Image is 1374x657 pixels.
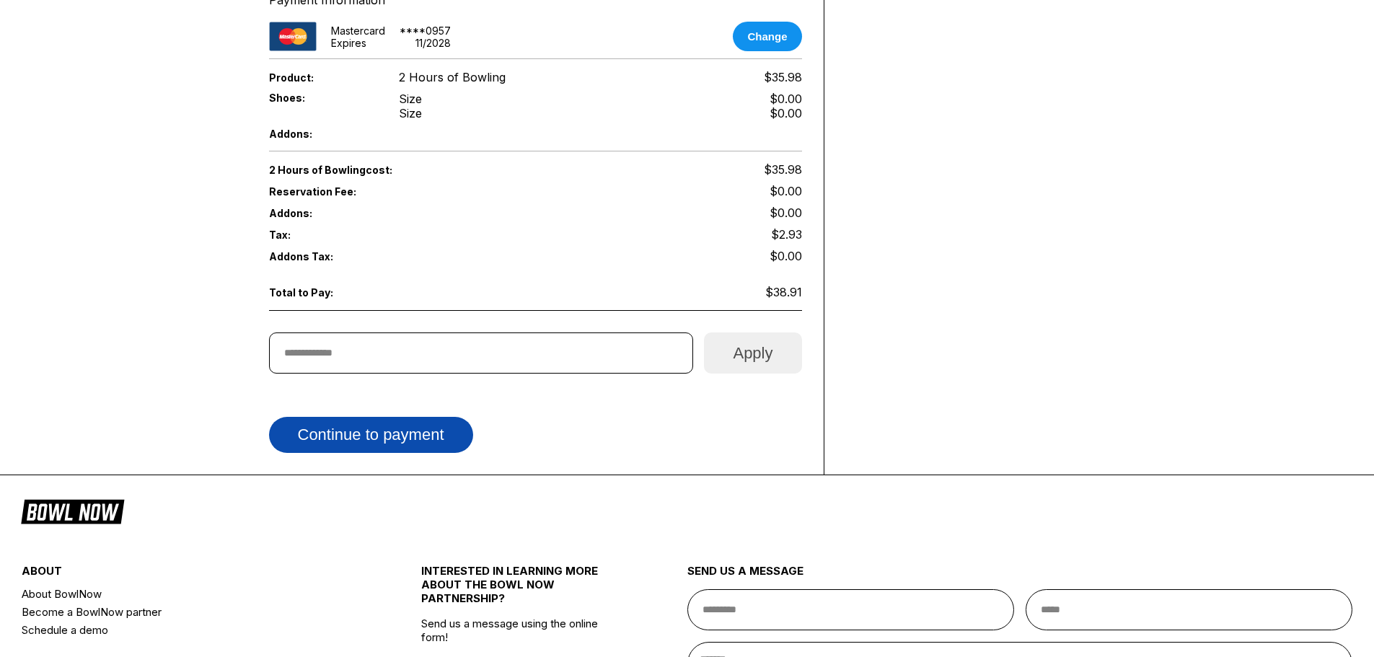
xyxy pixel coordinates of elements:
div: INTERESTED IN LEARNING MORE ABOUT THE BOWL NOW PARTNERSHIP? [421,564,621,617]
span: Product: [269,71,376,84]
span: Addons Tax: [269,250,376,263]
div: Size [399,92,422,106]
span: 2 Hours of Bowling [399,70,506,84]
span: Tax: [269,229,376,241]
div: mastercard [331,25,385,37]
span: $38.91 [765,285,802,299]
div: $0.00 [770,106,802,120]
img: card [269,22,317,51]
span: $35.98 [764,70,802,84]
span: $0.00 [770,249,802,263]
div: $0.00 [770,92,802,106]
span: Total to Pay: [269,286,376,299]
span: Addons: [269,207,376,219]
div: send us a message [687,564,1353,589]
a: Schedule a demo [22,621,354,639]
button: Continue to payment [269,417,473,453]
span: Reservation Fee: [269,185,536,198]
a: About BowlNow [22,585,354,603]
a: Become a BowlNow partner [22,603,354,621]
div: about [22,564,354,585]
span: $2.93 [771,227,802,242]
div: Size [399,106,422,120]
span: $35.98 [764,162,802,177]
button: Change [733,22,801,51]
span: Shoes: [269,92,376,104]
div: 11 / 2028 [415,37,451,49]
span: Addons: [269,128,376,140]
span: $0.00 [770,184,802,198]
span: 2 Hours of Bowling cost: [269,164,536,176]
div: Expires [331,37,366,49]
span: $0.00 [770,206,802,220]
